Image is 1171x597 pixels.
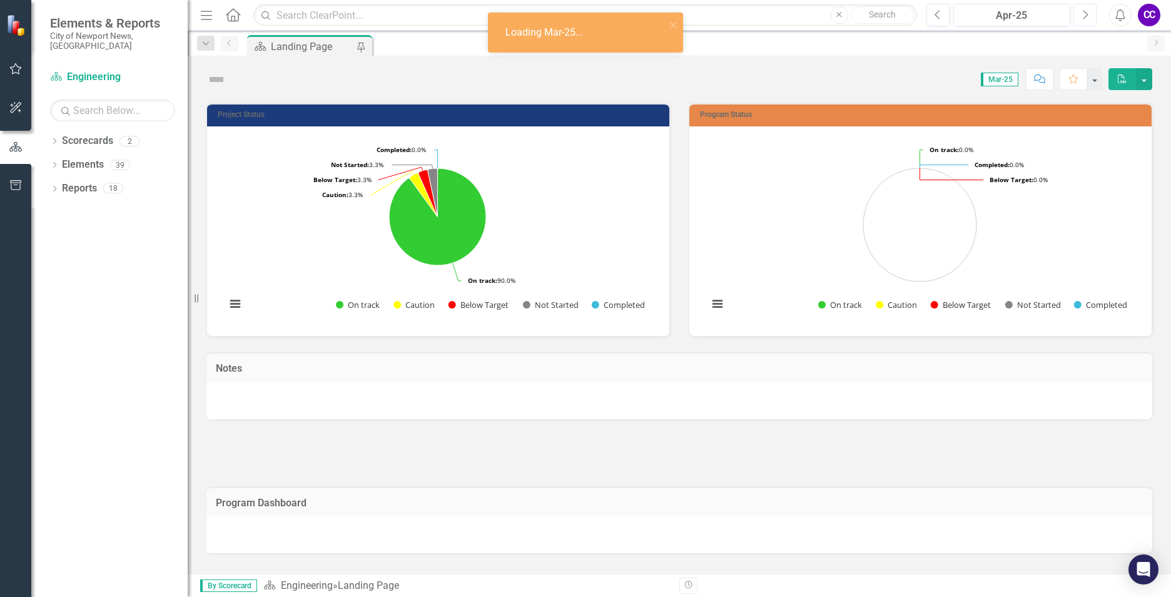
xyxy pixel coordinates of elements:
[981,73,1018,86] span: Mar-25
[709,295,726,313] button: View chart menu, Chart
[322,190,363,199] text: 3.3%
[958,8,1066,23] div: Apr-25
[1074,299,1127,310] button: Show Completed
[930,145,973,154] text: 0.0%
[62,158,104,172] a: Elements
[263,579,670,593] div: »
[216,497,1143,509] h3: Program Dashboard
[931,299,991,310] button: Show Below Target
[975,160,1010,169] tspan: Completed:
[851,6,914,24] button: Search
[103,183,123,194] div: 18
[313,175,357,184] tspan: Below Target:
[50,99,175,121] input: Search Below...
[468,276,515,285] text: 90.0%
[313,175,372,184] text: 3.3%
[818,299,862,310] button: Show On track
[975,160,1024,169] text: 0.0%
[377,145,412,154] tspan: Completed:
[50,70,175,84] a: Engineering
[62,181,97,196] a: Reports
[990,175,1033,184] tspan: Below Target:
[702,136,1138,324] svg: Interactive chart
[253,4,917,26] input: Search ClearPoint...
[700,111,1145,119] h3: Program Status
[523,299,578,310] button: Show Not Started
[428,168,438,217] path: Not Started, 1.
[702,136,1139,324] div: Chart. Highcharts interactive chart.
[393,299,435,310] button: Show Caution
[220,136,657,324] div: Chart. Highcharts interactive chart.
[322,190,348,199] tspan: Caution:
[220,136,656,324] svg: Interactive chart
[336,299,380,310] button: Show On track
[1005,299,1060,310] button: Show Not Started
[331,160,383,169] text: 3.3%
[592,299,645,310] button: Show Completed
[6,13,29,36] img: ClearPoint Strategy
[930,145,959,154] tspan: On track:
[418,170,438,217] path: Below Target, 1.
[50,16,175,31] span: Elements & Reports
[206,69,226,89] img: Not Defined
[953,4,1070,26] button: Apr-25
[110,160,130,170] div: 39
[505,26,586,40] div: Loading Mar-25...
[62,134,113,148] a: Scorecards
[449,299,509,310] button: Show Below Target
[1128,554,1158,584] div: Open Intercom Messenger
[200,579,257,592] span: By Scorecard
[1138,4,1160,26] button: CC
[119,136,139,146] div: 2
[1017,299,1061,310] text: Not Started
[226,295,244,313] button: View chart menu, Chart
[535,299,579,310] text: Not Started
[271,39,353,54] div: Landing Page
[218,111,663,119] h3: Project Status
[410,173,437,217] path: Caution, 1.
[50,31,175,51] small: City of Newport News, [GEOGRAPHIC_DATA]
[869,9,896,19] span: Search
[338,579,399,591] div: Landing Page
[331,160,369,169] tspan: Not Started:
[377,145,426,154] text: 0.0%
[669,18,678,32] button: close
[281,579,333,591] a: Engineering
[876,299,917,310] button: Show Caution
[990,175,1048,184] text: 0.0%
[389,168,486,265] path: On track, 27.
[468,276,497,285] tspan: On track:
[216,363,1143,374] h3: Notes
